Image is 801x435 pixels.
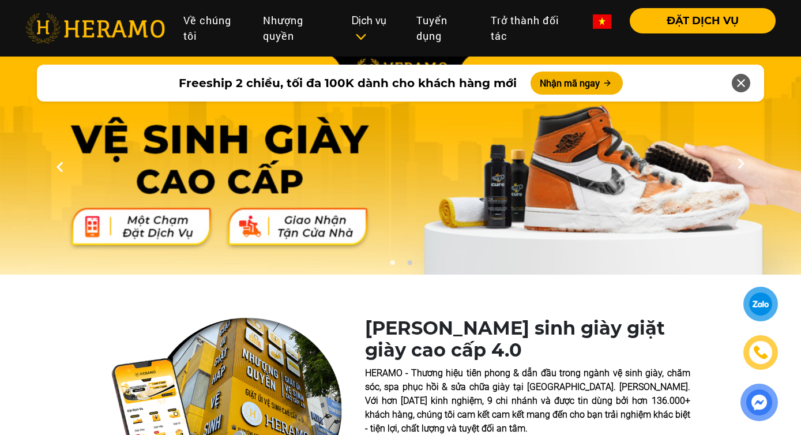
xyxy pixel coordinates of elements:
[174,8,254,48] a: Về chúng tôi
[179,74,517,92] span: Freeship 2 chiều, tối đa 100K dành cho khách hàng mới
[355,31,367,43] img: subToggleIcon
[365,317,690,362] h1: [PERSON_NAME] sinh giày giặt giày cao cấp 4.0
[25,13,165,43] img: heramo-logo.png
[593,14,611,29] img: vn-flag.png
[254,8,343,48] a: Nhượng quyền
[482,8,584,48] a: Trở thành đối tác
[407,8,482,48] a: Tuyển dụng
[630,8,776,33] button: ĐẶT DỊCH VỤ
[621,16,776,26] a: ĐẶT DỊCH VỤ
[754,346,768,359] img: phone-icon
[531,72,623,95] button: Nhận mã ngay
[745,337,776,368] a: phone-icon
[386,260,398,271] button: 1
[352,13,398,44] div: Dịch vụ
[404,260,415,271] button: 2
